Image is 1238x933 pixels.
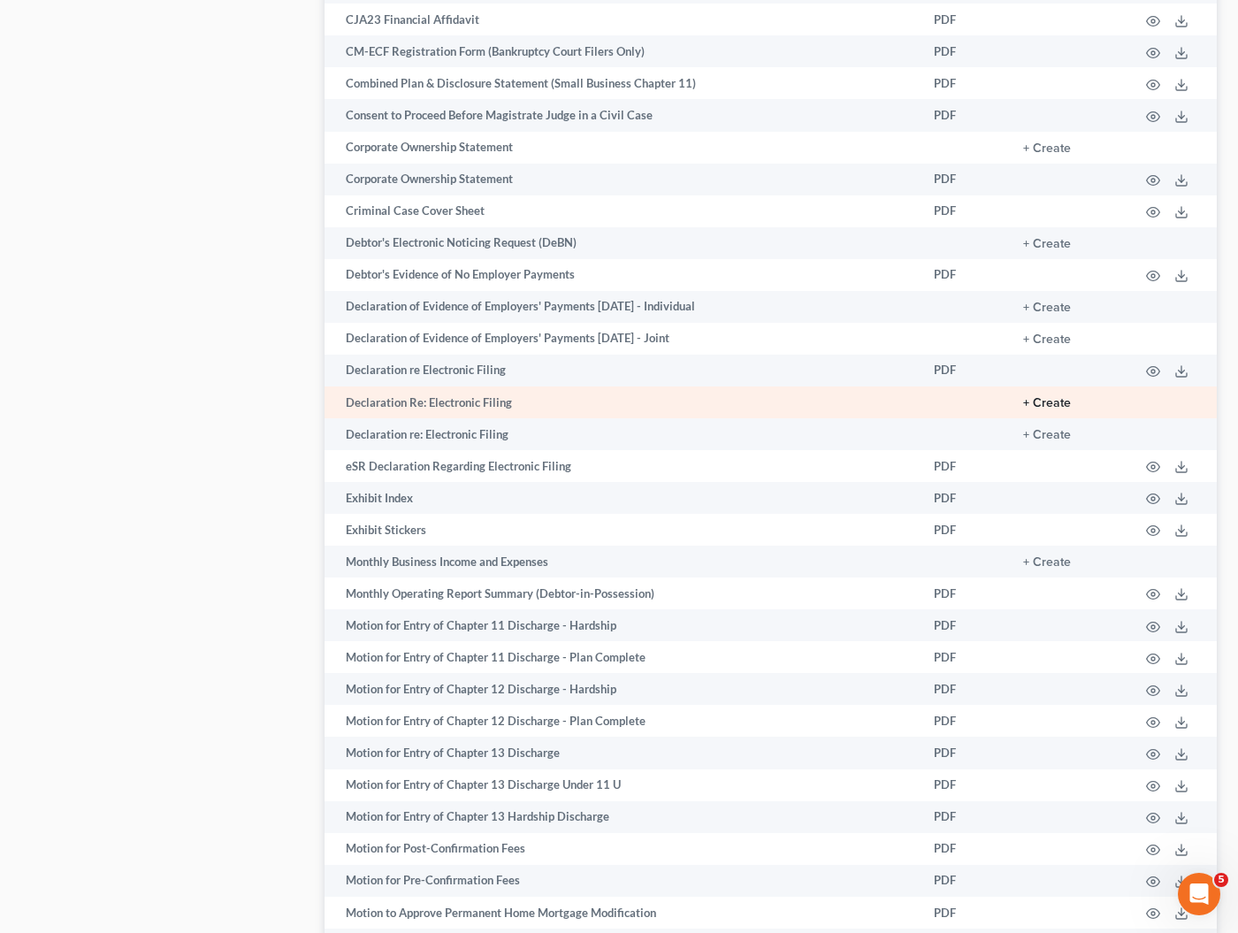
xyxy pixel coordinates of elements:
[920,705,1009,737] td: PDF
[325,99,920,131] td: Consent to Proceed Before Magistrate Judge in a Civil Case
[920,801,1009,833] td: PDF
[920,514,1009,546] td: PDF
[920,833,1009,865] td: PDF
[325,546,920,577] td: Monthly Business Income and Expenses
[325,833,920,865] td: Motion for Post-Confirmation Fees
[325,227,920,259] td: Debtor's Electronic Noticing Request (DeBN)
[325,865,920,897] td: Motion for Pre-Confirmation Fees
[1214,873,1228,887] span: 5
[325,609,920,641] td: Motion for Entry of Chapter 11 Discharge - Hardship
[325,259,920,291] td: Debtor's Evidence of No Employer Payments
[325,705,920,737] td: Motion for Entry of Chapter 12 Discharge - Plan Complete
[325,418,920,450] td: Declaration re: Electronic Filing
[1023,142,1071,155] button: + Create
[325,897,920,929] td: Motion to Approve Permanent Home Mortgage Modification
[325,450,920,482] td: eSR Declaration Regarding Electronic Filing
[920,164,1009,195] td: PDF
[1178,873,1220,915] iframe: Intercom live chat
[920,4,1009,35] td: PDF
[920,609,1009,641] td: PDF
[920,450,1009,482] td: PDF
[325,195,920,227] td: Criminal Case Cover Sheet
[325,673,920,705] td: Motion for Entry of Chapter 12 Discharge - Hardship
[1023,333,1071,346] button: + Create
[920,865,1009,897] td: PDF
[1023,302,1071,314] button: + Create
[325,482,920,514] td: Exhibit Index
[325,291,920,323] td: Declaration of Evidence of Employers' Payments [DATE] - Individual
[325,355,920,386] td: Declaration re Electronic Filing
[920,769,1009,801] td: PDF
[325,386,920,418] td: Declaration Re: Electronic Filing
[325,737,920,769] td: Motion for Entry of Chapter 13 Discharge
[920,897,1009,929] td: PDF
[920,482,1009,514] td: PDF
[1023,556,1071,569] button: + Create
[325,132,920,164] td: Corporate Ownership Statement
[325,641,920,673] td: Motion for Entry of Chapter 11 Discharge - Plan Complete
[1023,238,1071,250] button: + Create
[920,67,1009,99] td: PDF
[325,514,920,546] td: Exhibit Stickers
[920,35,1009,67] td: PDF
[920,259,1009,291] td: PDF
[325,801,920,833] td: Motion for Entry of Chapter 13 Hardship Discharge
[920,577,1009,609] td: PDF
[325,4,920,35] td: CJA23 Financial Affidavit
[325,164,920,195] td: Corporate Ownership Statement
[920,641,1009,673] td: PDF
[920,737,1009,769] td: PDF
[920,195,1009,227] td: PDF
[920,355,1009,386] td: PDF
[325,67,920,99] td: Combined Plan & Disclosure Statement (Small Business Chapter 11)
[1023,397,1071,409] button: + Create
[325,577,920,609] td: Monthly Operating Report Summary (Debtor-in-Possession)
[920,673,1009,705] td: PDF
[325,323,920,355] td: Declaration of Evidence of Employers' Payments [DATE] - Joint
[1023,429,1071,441] button: + Create
[920,99,1009,131] td: PDF
[325,769,920,801] td: Motion for Entry of Chapter 13 Discharge Under 11 U
[325,35,920,67] td: CM-ECF Registration Form (Bankruptcy Court Filers Only)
